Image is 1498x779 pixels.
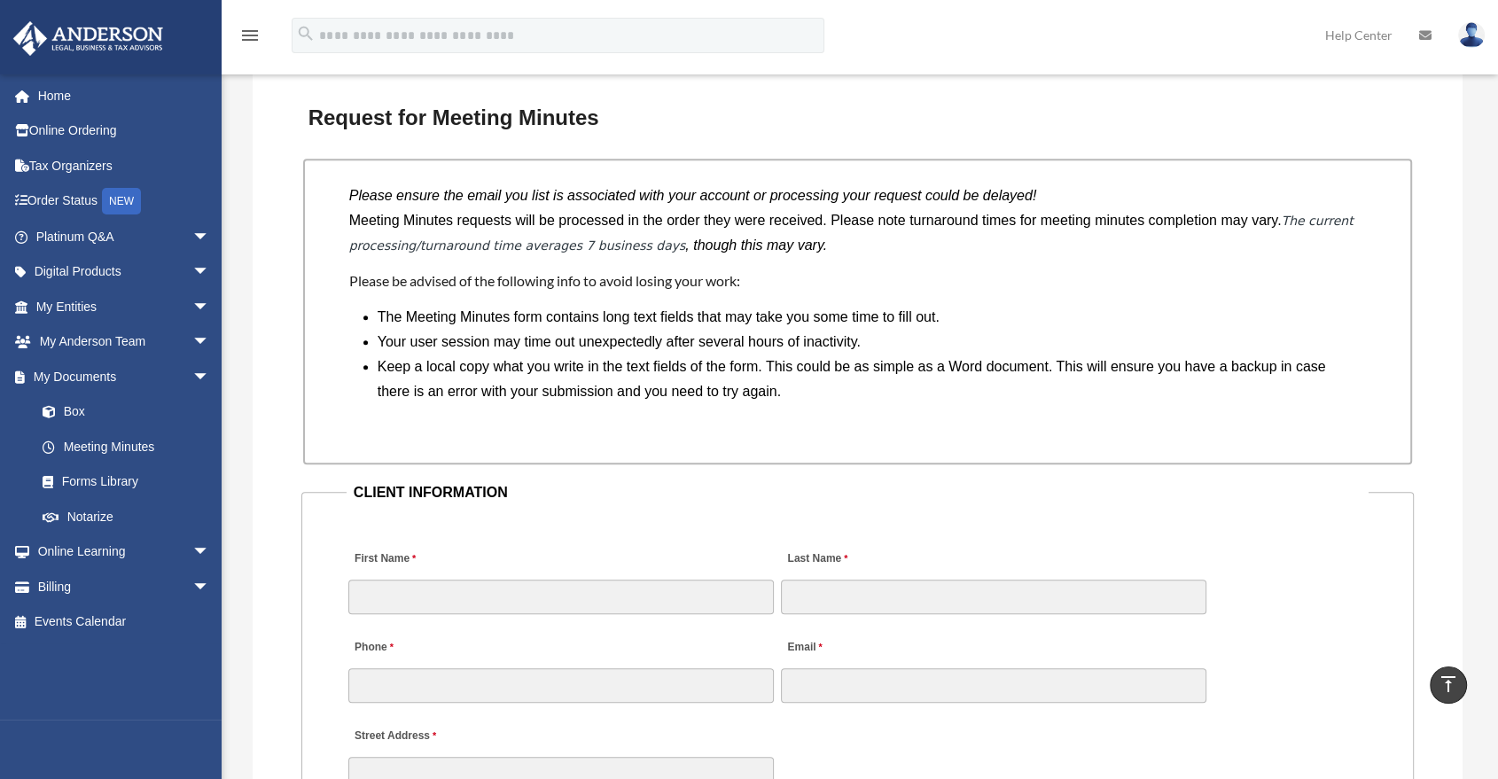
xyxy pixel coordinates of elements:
[349,214,1354,253] em: The current processing/turnaround time averages 7 business days
[12,254,237,290] a: Digital Productsarrow_drop_down
[12,359,237,394] a: My Documentsarrow_drop_down
[296,24,316,43] i: search
[25,429,228,464] a: Meeting Minutes
[378,330,1353,354] li: Your user session may time out unexpectedly after several hours of inactivity.
[348,725,517,749] label: Street Address
[192,359,228,395] span: arrow_drop_down
[1430,666,1467,704] a: vertical_align_top
[348,548,420,572] label: First Name
[12,183,237,220] a: Order StatusNEW
[192,219,228,255] span: arrow_drop_down
[8,21,168,56] img: Anderson Advisors Platinum Portal
[12,324,237,360] a: My Anderson Teamarrow_drop_down
[1458,22,1485,48] img: User Pic
[12,219,237,254] a: Platinum Q&Aarrow_drop_down
[192,569,228,605] span: arrow_drop_down
[781,548,852,572] label: Last Name
[192,289,228,325] span: arrow_drop_down
[12,289,237,324] a: My Entitiesarrow_drop_down
[349,188,1037,203] i: Please ensure the email you list is associated with your account or processing your request could...
[25,464,237,500] a: Forms Library
[781,636,826,660] label: Email
[12,534,237,570] a: Online Learningarrow_drop_down
[685,238,827,253] i: , though this may vary.
[378,305,1353,330] li: The Meeting Minutes form contains long text fields that may take you some time to fill out.
[25,394,237,430] a: Box
[102,188,141,214] div: NEW
[12,569,237,604] a: Billingarrow_drop_down
[12,78,237,113] a: Home
[192,254,228,291] span: arrow_drop_down
[349,208,1367,258] p: Meeting Minutes requests will be processed in the order they were received. Please note turnaroun...
[25,499,237,534] a: Notarize
[192,324,228,361] span: arrow_drop_down
[348,636,398,660] label: Phone
[239,25,261,46] i: menu
[12,113,237,149] a: Online Ordering
[239,31,261,46] a: menu
[378,354,1353,404] li: Keep a local copy what you write in the text fields of the form. This could be as simple as a Wor...
[349,271,1367,291] h4: Please be advised of the following info to avoid losing your work:
[1438,674,1459,695] i: vertical_align_top
[347,480,1369,505] legend: CLIENT INFORMATION
[12,604,237,640] a: Events Calendar
[12,148,237,183] a: Tax Organizers
[301,99,1415,136] h3: Request for Meeting Minutes
[192,534,228,571] span: arrow_drop_down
